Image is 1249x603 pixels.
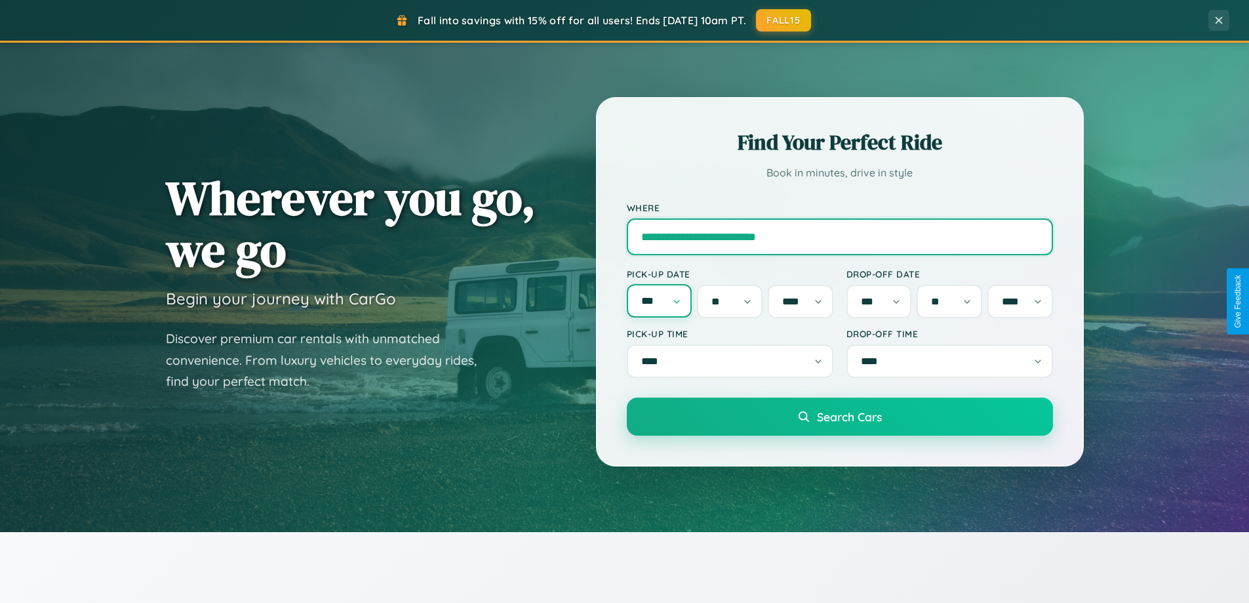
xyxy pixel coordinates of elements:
[627,163,1053,182] p: Book in minutes, drive in style
[817,409,882,424] span: Search Cars
[756,9,811,31] button: FALL15
[166,172,536,276] h1: Wherever you go, we go
[627,398,1053,436] button: Search Cars
[166,328,494,392] p: Discover premium car rentals with unmatched convenience. From luxury vehicles to everyday rides, ...
[418,14,746,27] span: Fall into savings with 15% off for all users! Ends [DATE] 10am PT.
[846,328,1053,339] label: Drop-off Time
[166,289,396,308] h3: Begin your journey with CarGo
[627,128,1053,157] h2: Find Your Perfect Ride
[1233,275,1242,328] div: Give Feedback
[627,328,833,339] label: Pick-up Time
[627,202,1053,213] label: Where
[846,268,1053,280] label: Drop-off Date
[627,268,833,280] label: Pick-up Date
